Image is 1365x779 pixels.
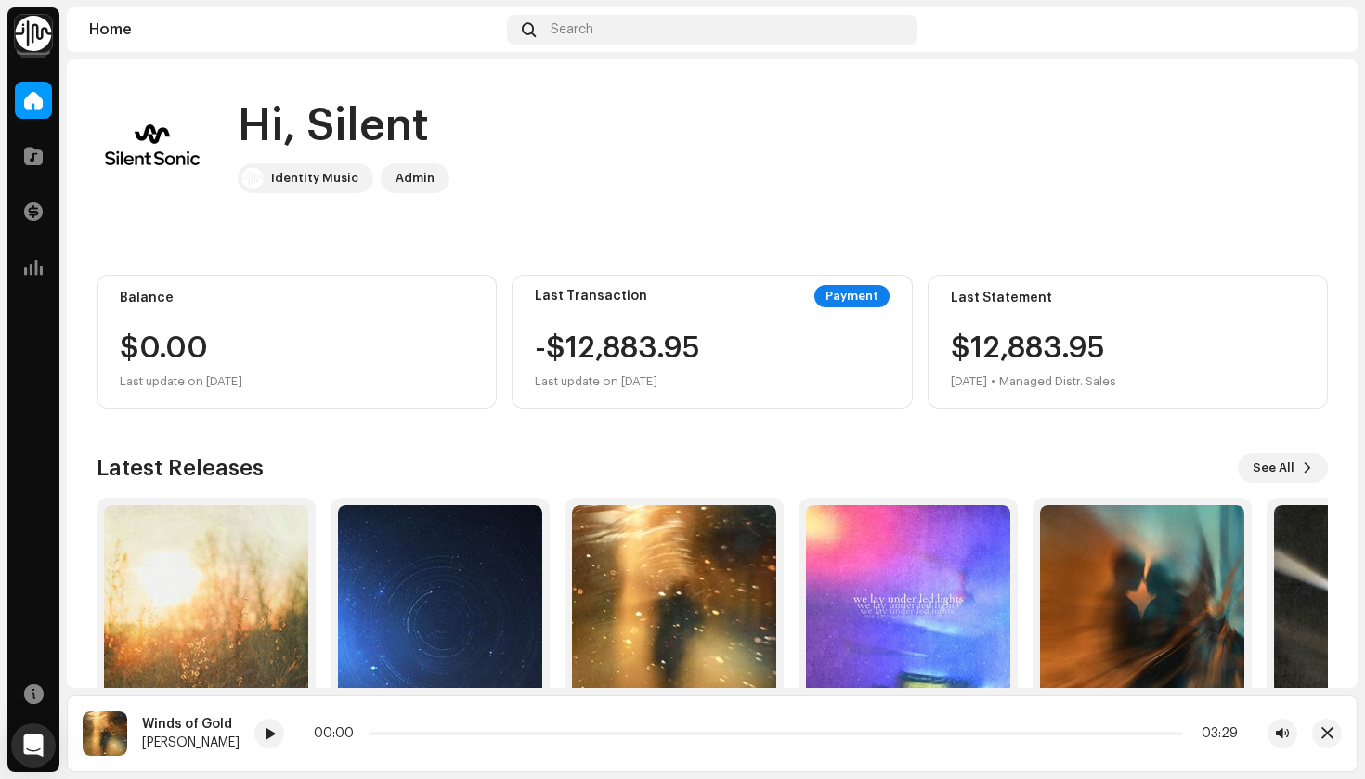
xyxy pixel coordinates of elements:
[535,370,700,393] div: Last update on [DATE]
[120,291,474,305] div: Balance
[572,505,776,709] img: 40c26d95-7168-4b02-89b2-845527566e26
[991,370,995,393] div: •
[142,735,240,750] div: [PERSON_NAME]
[951,370,987,393] div: [DATE]
[89,22,500,37] div: Home
[338,505,542,709] img: fe4dbb3b-5dba-40ec-a946-cce7fe43cc2a
[11,723,56,768] div: Open Intercom Messenger
[97,453,264,483] h3: Latest Releases
[806,505,1010,709] img: b04f3770-3a72-4fd7-bdcb-26903e8a2876
[1306,15,1335,45] img: f3529cf6-4306-4bde-a3d3-9184ef431f8a
[1253,449,1294,487] span: See All
[314,726,361,741] div: 00:00
[120,370,474,393] div: Last update on [DATE]
[271,167,358,189] div: Identity Music
[551,22,593,37] span: Search
[1238,453,1328,483] button: See All
[104,505,308,709] img: d7fa6f3a-eb39-499e-aeab-4609cfce409e
[814,285,890,307] div: Payment
[142,717,240,732] div: Winds of Gold
[97,89,208,201] img: f3529cf6-4306-4bde-a3d3-9184ef431f8a
[241,167,264,189] img: 0f74c21f-6d1c-4dbc-9196-dbddad53419e
[83,711,127,756] img: 40c26d95-7168-4b02-89b2-845527566e26
[951,291,1305,305] div: Last Statement
[535,289,647,304] div: Last Transaction
[1040,505,1244,709] img: 0ebfe9b8-0bc9-4e90-9131-ddc42b5a87da
[15,15,52,52] img: 0f74c21f-6d1c-4dbc-9196-dbddad53419e
[1190,726,1238,741] div: 03:29
[999,370,1116,393] div: Managed Distr. Sales
[238,97,449,156] div: Hi, Silent
[928,275,1328,409] re-o-card-value: Last Statement
[97,275,497,409] re-o-card-value: Balance
[396,167,435,189] div: Admin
